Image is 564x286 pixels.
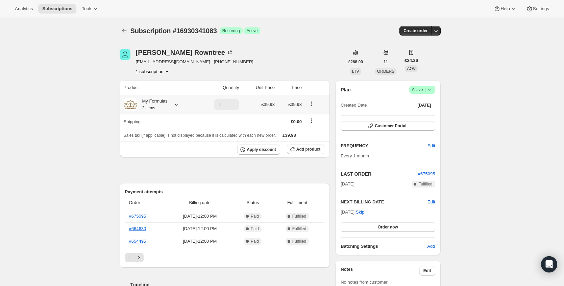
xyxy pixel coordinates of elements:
span: Active [412,86,433,93]
span: Settings [533,6,549,12]
button: Edit [423,140,439,151]
button: [DATE] [414,101,435,110]
h2: LAST ORDER [341,171,418,177]
th: Quantity [197,80,241,95]
span: Fulfilled [292,226,306,232]
nav: Pagination [125,253,325,262]
span: Tools [82,6,92,12]
button: Apply discount [237,145,280,155]
button: Add [423,241,439,252]
span: Order now [378,224,398,230]
span: Active [247,28,258,34]
button: Add product [287,145,324,154]
span: Fulfilled [418,181,432,187]
span: Recurring [222,28,240,34]
span: | [424,87,425,92]
button: Subscriptions [120,26,129,36]
span: Sales tax (if applicable) is not displayed because it is calculated with each new order. [124,133,276,138]
span: £0.00 [291,119,302,124]
a: #675095 [418,171,435,176]
span: Add [427,243,435,250]
span: [EMAIL_ADDRESS][DOMAIN_NAME] · [PHONE_NUMBER] [136,59,253,65]
span: Edit [427,142,435,149]
button: #675095 [418,171,435,177]
button: Edit [427,199,435,205]
button: Create order [399,26,432,36]
button: Next [134,253,144,262]
span: AOV [407,66,415,71]
span: Skip [356,209,364,216]
th: Product [120,80,197,95]
span: [DATE] [418,103,431,108]
span: £24.36 [404,57,418,64]
span: Customer Portal [375,123,406,129]
button: Product actions [306,100,317,108]
span: Subscriptions [42,6,72,12]
span: Fulfilled [292,239,306,244]
a: #664630 [129,226,146,231]
span: Chloe Rowntree [120,49,130,60]
span: Help [500,6,510,12]
button: Subscriptions [38,4,76,14]
span: Every 1 month [341,153,369,158]
span: Paid [251,239,259,244]
button: Settings [522,4,553,14]
a: #675095 [129,214,146,219]
button: Edit [419,266,435,276]
span: No notes from customer [341,280,388,285]
span: [DATE] · 12:00 PM [168,238,232,245]
th: Shipping [120,114,197,129]
button: Analytics [11,4,37,14]
div: My Formulas [137,98,168,111]
button: Shipping actions [306,117,317,125]
span: £39.98 [288,102,302,107]
h2: NEXT BILLING DATE [341,199,427,205]
button: Product actions [136,68,170,75]
span: Add product [296,147,320,152]
th: Price [277,80,304,95]
button: Skip [352,207,368,218]
button: Tools [78,4,103,14]
span: ORDERS [377,69,394,74]
span: Status [236,199,270,206]
span: [DATE] · 12:00 PM [168,225,232,232]
a: #654495 [129,239,146,244]
button: Customer Portal [341,121,435,131]
span: [DATE] [341,181,354,188]
h6: Batching Settings [341,243,427,250]
span: Edit [423,268,431,273]
th: Unit Price [241,80,277,95]
span: Paid [251,226,259,232]
span: £268.00 [348,59,363,65]
span: £39.98 [283,133,296,138]
span: Fulfilled [292,214,306,219]
span: LTV [352,69,359,74]
span: [DATE] · 12:00 PM [168,213,232,220]
span: Apply discount [247,147,276,152]
span: Create order [403,28,427,34]
th: Order [125,195,166,210]
span: [DATE] · [341,210,364,215]
h3: Notes [341,266,419,276]
div: [PERSON_NAME] Rowntree [136,49,233,56]
button: 11 [379,57,392,67]
button: £268.00 [344,57,367,67]
span: £39.98 [261,102,275,107]
span: Fulfillment [274,199,320,206]
span: Subscription #16930341083 [130,27,217,35]
span: 11 [384,59,388,65]
div: Open Intercom Messenger [541,256,557,272]
span: Billing date [168,199,232,206]
span: Created Date [341,102,367,109]
span: Analytics [15,6,33,12]
span: Paid [251,214,259,219]
button: Help [490,4,520,14]
h2: Plan [341,86,351,93]
h2: Payment attempts [125,189,325,195]
small: 2 items [142,106,155,110]
button: Order now [341,222,435,232]
h2: FREQUENCY [341,142,427,149]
